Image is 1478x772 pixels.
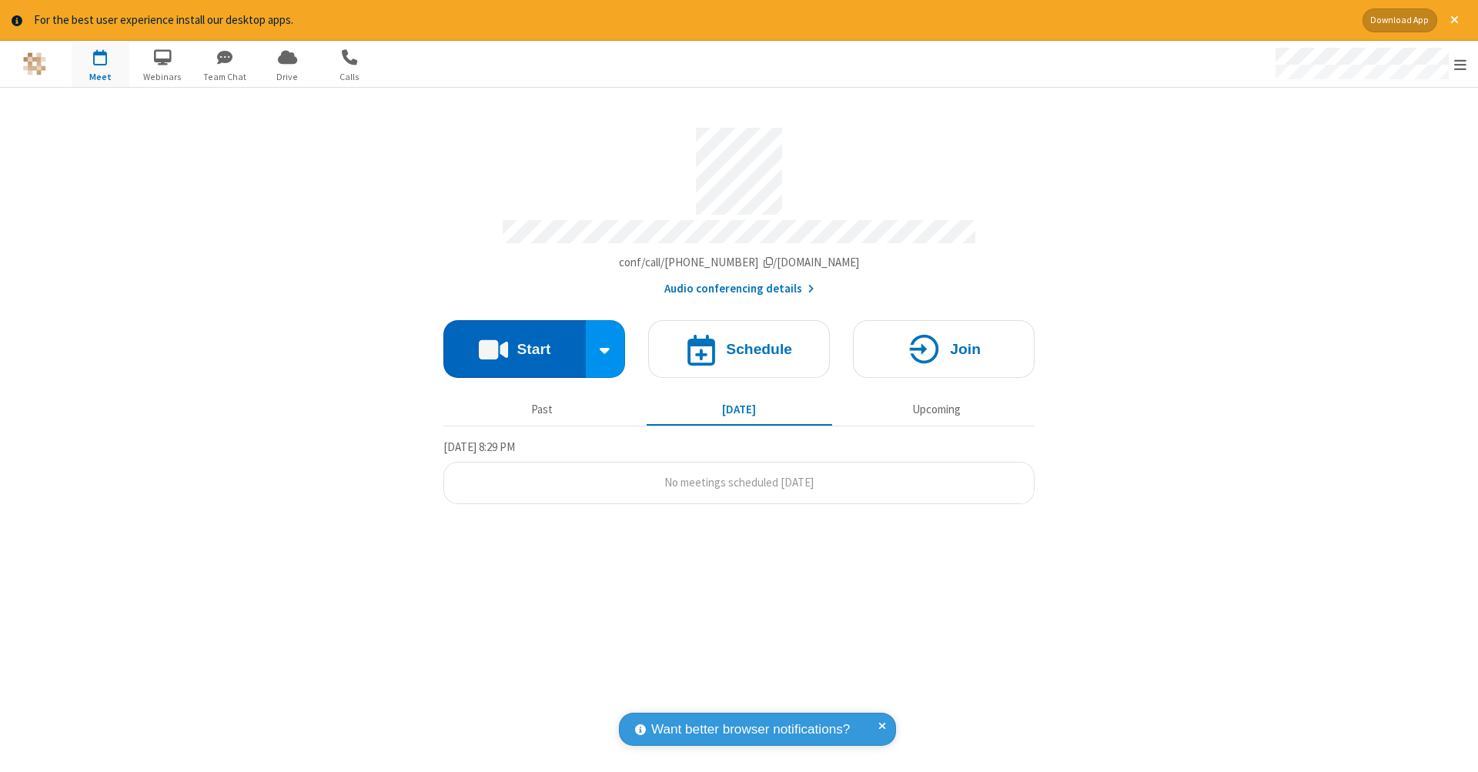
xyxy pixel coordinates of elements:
button: Upcoming [844,396,1029,425]
span: Calls [321,70,379,84]
button: Copy my meeting room linkCopy my meeting room link [619,254,860,272]
h4: Schedule [726,342,792,356]
button: Past [450,396,635,425]
div: Start conference options [586,320,626,378]
span: Want better browser notifications? [651,720,850,740]
button: Audio conferencing details [664,280,814,298]
button: Start [443,320,586,378]
div: For the best user experience install our desktop apps. [34,12,1351,29]
img: QA Selenium DO NOT DELETE OR CHANGE [23,52,46,75]
div: Open menu [1261,41,1478,87]
span: Copy my meeting room link [619,255,860,269]
button: Schedule [648,320,830,378]
button: Close alert [1443,8,1466,32]
span: Team Chat [196,70,254,84]
span: Meet [72,70,129,84]
button: Join [853,320,1035,378]
button: [DATE] [647,396,832,425]
section: Account details [443,116,1035,297]
span: Webinars [134,70,192,84]
span: No meetings scheduled [DATE] [664,475,814,490]
button: Logo [5,41,63,87]
span: Drive [259,70,316,84]
h4: Join [950,342,981,356]
span: [DATE] 8:29 PM [443,439,515,454]
h4: Start [517,342,550,356]
section: Today's Meetings [443,438,1035,504]
button: Download App [1363,8,1437,32]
